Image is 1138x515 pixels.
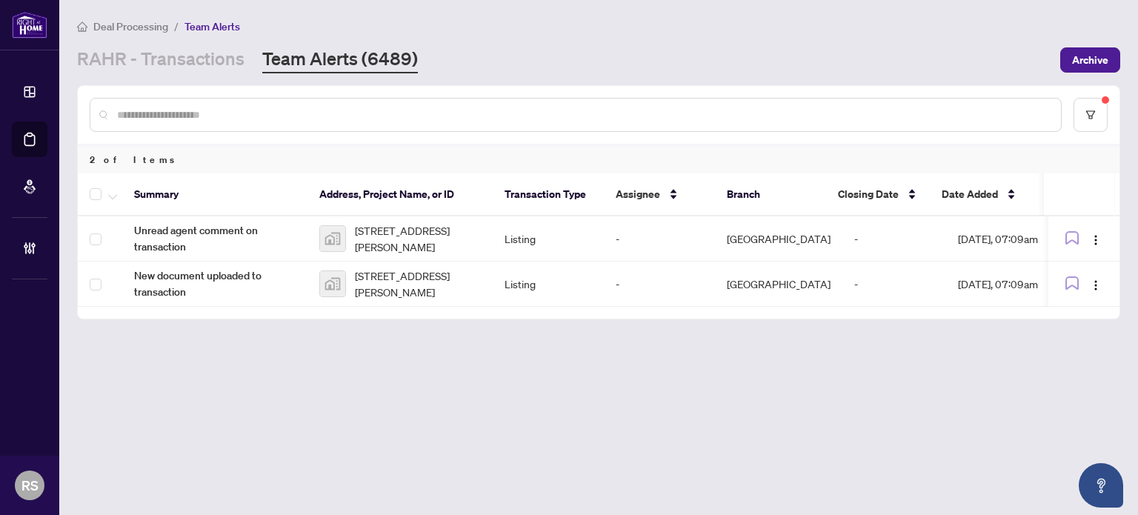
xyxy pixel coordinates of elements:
td: [DATE], 07:09am [946,262,1079,307]
button: filter [1074,98,1108,132]
span: Archive [1072,48,1108,72]
th: Summary [122,173,307,216]
span: Assignee [616,186,660,202]
td: [GEOGRAPHIC_DATA] [715,262,842,307]
td: [DATE], 07:09am [946,216,1079,262]
td: - [842,262,946,307]
th: Closing Date [826,173,930,216]
li: / [174,18,179,35]
th: Assignee [604,173,715,216]
img: thumbnail-img [320,271,345,296]
td: - [842,216,946,262]
div: 2 of Items [78,145,1119,173]
span: [STREET_ADDRESS][PERSON_NAME] [355,222,481,255]
span: Unread agent comment on transaction [134,222,296,255]
span: home [77,21,87,32]
a: RAHR - Transactions [77,47,244,73]
th: Date Added [930,173,1063,216]
span: Deal Processing [93,20,168,33]
span: filter [1085,110,1096,120]
th: Branch [715,173,826,216]
td: - [604,216,715,262]
a: Team Alerts (6489) [262,47,418,73]
button: Logo [1084,272,1108,296]
img: Logo [1090,279,1102,291]
button: Archive [1060,47,1120,73]
span: [STREET_ADDRESS][PERSON_NAME] [355,268,481,300]
span: New document uploaded to transaction [134,268,296,300]
img: Logo [1090,234,1102,246]
td: [GEOGRAPHIC_DATA] [715,216,842,262]
th: Transaction Type [493,173,604,216]
td: Listing [493,262,604,307]
span: RS [21,475,39,496]
span: Date Added [942,186,998,202]
span: Closing Date [838,186,899,202]
button: Logo [1084,227,1108,250]
img: logo [12,11,47,39]
img: thumbnail-img [320,226,345,251]
button: Open asap [1079,463,1123,508]
td: Listing [493,216,604,262]
th: Address, Project Name, or ID [307,173,493,216]
td: - [604,262,715,307]
span: Team Alerts [184,20,240,33]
